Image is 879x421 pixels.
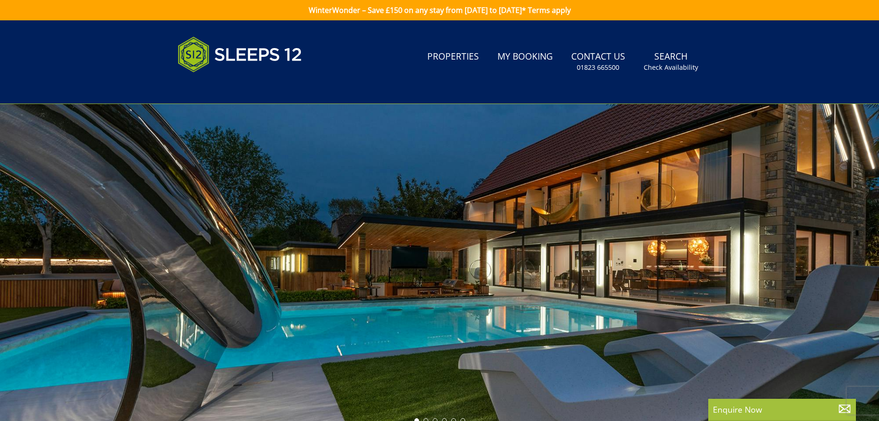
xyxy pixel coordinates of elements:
a: Properties [424,47,483,67]
img: Sleeps 12 [178,31,302,78]
small: Check Availability [644,63,698,72]
a: My Booking [494,47,556,67]
p: Enquire Now [713,403,851,415]
a: Contact Us01823 665500 [568,47,629,77]
iframe: Customer reviews powered by Trustpilot [173,83,270,91]
a: SearchCheck Availability [640,47,702,77]
small: 01823 665500 [577,63,619,72]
